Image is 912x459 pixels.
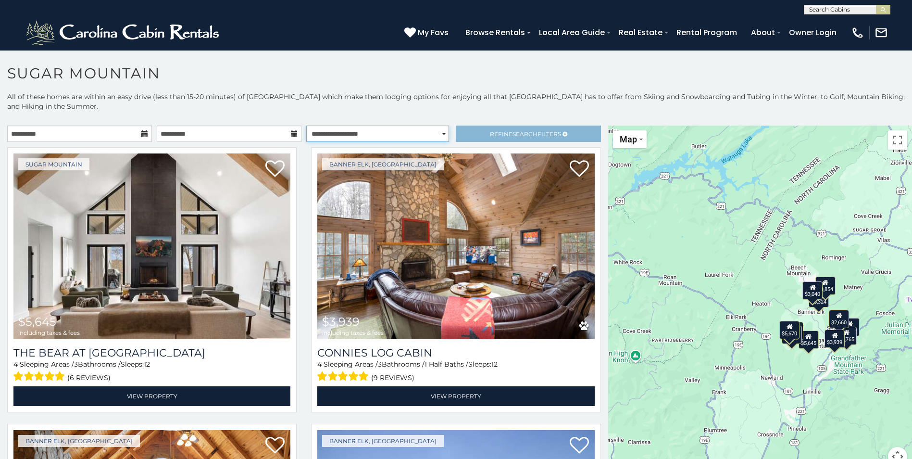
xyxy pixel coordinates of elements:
[418,26,449,38] span: My Favs
[13,346,290,359] h3: The Bear At Sugar Mountain
[317,153,594,339] a: Connies Log Cabin $3,939 including taxes & fees
[322,315,360,329] span: $3,939
[875,26,888,39] img: mail-regular-white.png
[461,24,530,41] a: Browse Rentals
[24,18,224,47] img: White-1-2.png
[512,130,537,138] span: Search
[491,360,498,369] span: 12
[534,24,610,41] a: Local Area Guide
[317,359,594,384] div: Sleeping Areas / Bathrooms / Sleeps:
[425,360,468,369] span: 1 Half Baths /
[317,153,594,339] img: Connies Log Cabin
[317,386,594,406] a: View Property
[74,360,78,369] span: 3
[317,360,322,369] span: 4
[371,371,414,384] span: (9 reviews)
[837,327,857,345] div: $2,765
[746,24,780,41] a: About
[809,289,829,307] div: $6,324
[784,24,841,41] a: Owner Login
[378,360,382,369] span: 3
[13,359,290,384] div: Sleeping Areas / Bathrooms / Sleeps:
[322,330,384,336] span: including taxes & fees
[456,126,600,142] a: RefineSearchFilters
[839,318,860,336] div: $2,392
[18,158,89,170] a: Sugar Mountain
[18,315,56,329] span: $5,645
[782,326,802,344] div: $5,487
[317,346,594,359] a: Connies Log Cabin
[779,321,800,339] div: $5,670
[265,436,285,456] a: Add to favorites
[144,360,150,369] span: 12
[404,26,451,39] a: My Favs
[672,24,742,41] a: Rental Program
[18,330,80,336] span: including taxes & fees
[13,153,290,339] a: The Bear At Sugar Mountain $5,645 including taxes & fees
[18,435,140,447] a: Banner Elk, [GEOGRAPHIC_DATA]
[490,130,561,138] span: Refine Filters
[799,331,819,349] div: $5,645
[570,436,589,456] a: Add to favorites
[13,346,290,359] a: The Bear At [GEOGRAPHIC_DATA]
[322,158,444,170] a: Banner Elk, [GEOGRAPHIC_DATA]
[802,281,823,300] div: $3,040
[570,159,589,179] a: Add to favorites
[829,310,849,328] div: $2,660
[825,330,845,348] div: $3,939
[13,360,18,369] span: 4
[13,153,290,339] img: The Bear At Sugar Mountain
[620,134,637,144] span: Map
[613,130,647,148] button: Change map style
[265,159,285,179] a: Add to favorites
[815,277,836,295] div: $3,854
[614,24,667,41] a: Real Estate
[67,371,111,384] span: (6 reviews)
[322,435,444,447] a: Banner Elk, [GEOGRAPHIC_DATA]
[888,130,907,150] button: Toggle fullscreen view
[13,386,290,406] a: View Property
[851,26,864,39] img: phone-regular-white.png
